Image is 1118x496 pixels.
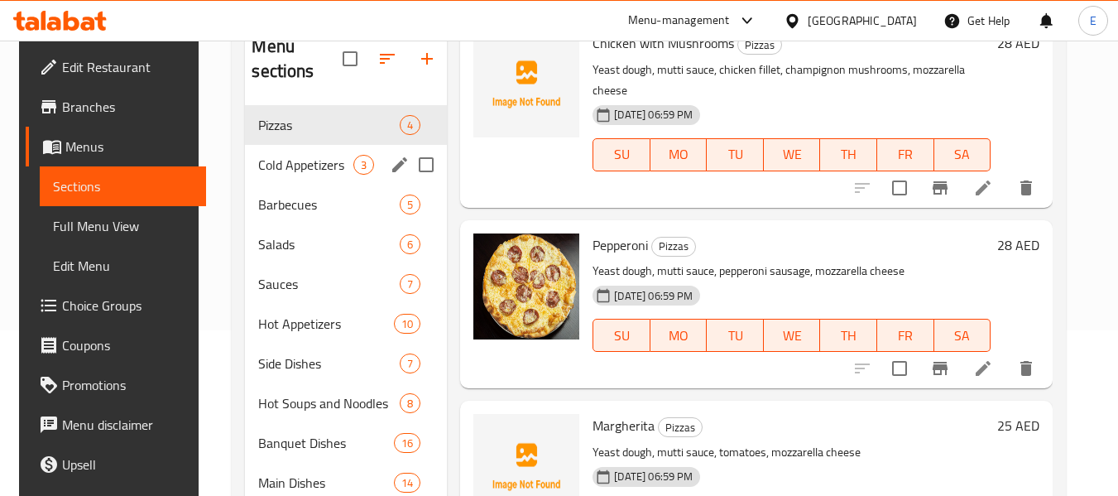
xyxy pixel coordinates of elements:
div: items [400,195,420,214]
span: Banquet Dishes [258,433,394,453]
div: Barbecues [258,195,400,214]
h6: 25 AED [997,414,1039,437]
div: Cold Appetizers3edit [245,145,447,185]
span: SA [941,324,985,348]
span: Hot Appetizers [258,314,394,334]
div: Banquet Dishes16 [245,423,447,463]
span: Menus [65,137,193,157]
button: MO [650,319,708,352]
p: Yeast dough, mutti sauce, pepperoni sausage, mozzarella cheese [593,261,991,282]
button: edit [387,152,412,177]
p: Yeast dough, mutti sauce, tomatoes, mozzarella cheese [593,442,991,463]
div: Salads6 [245,224,447,264]
button: Add section [407,39,447,79]
img: Pepperoni [473,234,579,339]
button: WE [764,319,821,352]
button: Branch-specific-item [920,349,960,388]
button: TH [820,319,877,352]
a: Branches [26,87,206,127]
a: Edit menu item [973,178,993,198]
span: Edit Menu [53,256,193,276]
span: WE [770,324,814,348]
span: Menu disclaimer [62,415,193,435]
span: [DATE] 06:59 PM [607,107,699,123]
span: 10 [395,316,420,332]
span: MO [657,324,701,348]
a: Edit Menu [40,246,206,286]
span: 6 [401,237,420,253]
div: Pizzas [658,417,703,437]
div: items [400,115,420,135]
span: Upsell [62,455,193,474]
span: 7 [401,277,420,292]
span: Chicken with Mushrooms [593,31,734,55]
img: Chicken with Mushrooms [473,31,579,137]
span: MO [657,142,701,166]
span: TU [713,324,757,348]
button: SU [593,138,650,171]
span: Salads [258,234,400,254]
span: 8 [401,396,420,412]
span: Pizzas [738,36,781,55]
span: TU [713,142,757,166]
span: Sauces [258,274,400,294]
a: Edit Restaurant [26,47,206,87]
p: Yeast dough, mutti sauce, chicken fillet, champignon mushrooms, mozzarella cheese [593,60,991,101]
span: Select to update [882,351,917,386]
div: Pizzas [737,35,782,55]
span: Edit Restaurant [62,57,193,77]
span: Sort sections [367,39,407,79]
span: FR [884,142,928,166]
button: Branch-specific-item [920,168,960,208]
div: items [400,354,420,373]
div: items [400,234,420,254]
div: Hot Soups and Noodles8 [245,383,447,423]
button: WE [764,138,821,171]
span: Side Dishes [258,354,400,373]
span: Main Dishes [258,473,394,493]
span: SU [600,324,643,348]
span: SU [600,142,643,166]
div: items [394,473,420,493]
a: Coupons [26,325,206,365]
div: Pizzas4 [245,105,447,145]
div: items [400,393,420,413]
button: delete [1006,168,1046,208]
span: Margherita [593,413,655,438]
div: Pizzas [258,115,400,135]
span: TH [827,142,871,166]
button: FR [877,138,934,171]
button: TH [820,138,877,171]
span: WE [770,142,814,166]
span: SA [941,142,985,166]
span: Choice Groups [62,296,193,315]
button: SU [593,319,650,352]
div: Side Dishes7 [245,344,447,383]
span: 5 [401,197,420,213]
span: Coupons [62,335,193,355]
span: 3 [354,157,373,173]
div: Barbecues5 [245,185,447,224]
a: Full Menu View [40,206,206,246]
span: Select all sections [333,41,367,76]
div: items [394,314,420,334]
span: Cold Appetizers [258,155,353,175]
span: FR [884,324,928,348]
span: Full Menu View [53,216,193,236]
span: E [1090,12,1096,30]
a: Sections [40,166,206,206]
a: Menu disclaimer [26,405,206,445]
button: MO [650,138,708,171]
button: TU [707,319,764,352]
span: 7 [401,356,420,372]
div: items [394,433,420,453]
span: Sections [53,176,193,196]
a: Promotions [26,365,206,405]
button: TU [707,138,764,171]
div: [GEOGRAPHIC_DATA] [808,12,917,30]
h6: 28 AED [997,31,1039,55]
span: Branches [62,97,193,117]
